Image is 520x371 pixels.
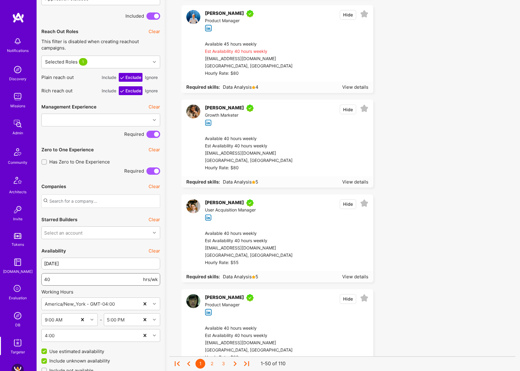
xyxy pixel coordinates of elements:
[12,337,24,349] img: Skill Targeter
[12,35,24,47] img: bell
[205,105,244,112] div: [PERSON_NAME]
[149,216,160,223] button: Clear
[7,47,29,54] div: Notifications
[44,229,83,236] div: Select an account
[205,10,244,17] div: [PERSON_NAME]
[205,237,293,245] div: Est Availability 40 hours weekly
[12,130,23,136] div: Admin
[12,12,24,23] img: logo
[205,150,293,157] div: [EMAIL_ADDRESS][DOMAIN_NAME]
[221,273,258,280] span: Data Analysis 5
[340,294,356,304] button: Hide
[41,86,160,95] p: Rich reach out
[221,179,258,185] span: Data Analysis 5
[45,301,115,307] div: America/New_York - GMT-04:00
[205,252,293,259] div: [GEOGRAPHIC_DATA], [GEOGRAPHIC_DATA]
[207,359,217,369] div: 2
[153,60,156,64] i: icon Chevron
[195,359,205,369] div: 1
[360,105,368,113] i: icon EmptyStar
[10,174,25,189] img: Architects
[186,10,200,24] img: User Avatar
[246,199,254,207] img: A.Teamer in Residence
[120,89,124,93] i: icon CheckWhite
[205,112,256,119] div: Growth Marketer
[205,245,293,252] div: [EMAIL_ADDRESS][DOMAIN_NAME]
[186,294,200,316] a: User Avatar
[205,143,293,150] div: Est Availability 40 hours weekly
[44,57,90,66] div: Selected Roles
[342,179,368,185] div: View details
[90,318,93,321] i: icon Chevron
[205,301,256,309] div: Product Manager
[41,258,160,270] input: Latest start date...
[340,10,356,20] button: Hide
[205,309,212,316] i: icon linkedIn
[120,76,124,80] i: icon CheckWhite
[12,256,24,268] img: guide book
[49,348,104,355] span: Use estimated availability
[41,194,160,208] input: Search for a company...
[205,25,212,32] i: icon linkedIn
[49,358,110,364] span: Include unknown availability
[9,189,26,195] div: Architects
[12,91,24,103] img: teamwork
[12,118,24,130] img: admin teamwork
[144,73,159,82] button: Ignore
[10,103,25,109] div: Missions
[12,310,24,322] img: Admin Search
[205,294,244,301] div: [PERSON_NAME]
[98,317,104,323] div: -
[205,135,293,143] div: Available 40 hours weekly
[205,55,293,63] div: [EMAIL_ADDRESS][DOMAIN_NAME]
[205,332,293,339] div: Est Availability 40 hours weekly
[252,275,255,279] i: icon Star
[186,294,200,308] img: User Avatar
[205,157,293,164] div: [GEOGRAPHIC_DATA], [GEOGRAPHIC_DATA]
[12,241,24,248] div: Tokens
[340,105,356,114] button: Hide
[205,230,293,237] div: Available 40 hours weekly
[205,164,293,172] div: Hourly Rate: $80
[10,145,25,159] img: Community
[205,339,293,347] div: [EMAIL_ADDRESS][DOMAIN_NAME]
[149,104,160,110] button: Clear
[14,233,21,239] img: tokens
[41,28,78,35] div: Reach Out Roles
[15,322,20,328] div: DB
[124,168,144,174] span: Required
[205,325,293,332] div: Available 40 hours weekly
[261,361,286,367] div: 1-50 of 110
[153,334,156,337] i: icon Chevron
[186,105,200,119] img: User Avatar
[205,17,256,25] div: Product Manager
[186,199,200,213] img: User Avatar
[205,347,293,354] div: [GEOGRAPHIC_DATA], [GEOGRAPHIC_DATA]
[41,38,160,51] p: This filter is disabled when creating reachout campaigns.
[12,64,24,76] img: discovery
[41,183,66,190] div: Companies
[221,84,258,90] span: Data Analysis 4
[144,86,159,95] button: Ignore
[246,105,254,112] img: A.Teamer in Residence
[119,73,142,82] button: Exclude
[186,10,200,32] a: User Avatar
[342,84,368,90] div: View details
[143,276,158,283] span: hrs/wk
[153,231,156,234] i: icon Chevron
[205,207,256,214] div: User Acquisition Manager
[41,104,97,110] div: Management Experience
[79,58,87,66] span: 1
[41,289,160,295] div: Working Hours
[44,272,142,287] input: Hours
[205,354,293,361] div: Hourly Rate: $80
[205,199,244,207] div: [PERSON_NAME]
[100,73,118,82] button: Include
[360,10,368,18] i: icon EmptyStar
[12,283,23,295] i: icon SelectionTeam
[153,318,156,321] i: icon Chevron
[205,41,293,48] div: Available 45 hours weekly
[205,119,212,126] i: icon linkedIn
[340,199,356,209] button: Hide
[45,317,62,323] div: 9:00 AM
